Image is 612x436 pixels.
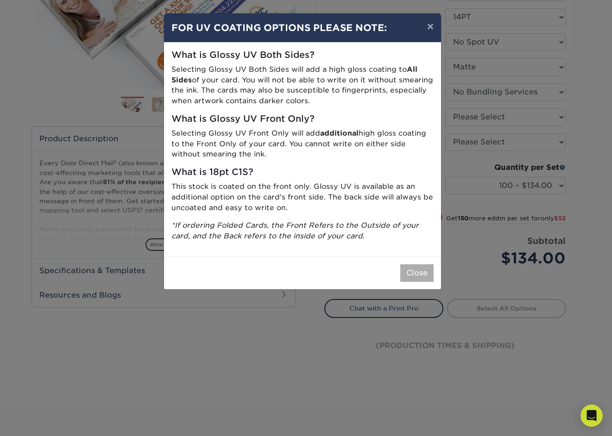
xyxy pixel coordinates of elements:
[171,50,434,61] h5: What is Glossy UV Both Sides?
[171,221,419,240] i: *If ordering Folded Cards, the Front Refers to the Outside of your card, and the Back refers to t...
[420,13,441,39] button: ×
[400,264,434,282] button: Close
[320,129,359,137] strong: additional
[171,64,434,106] p: Selecting Glossy UV Both Sides will add a high gloss coating to of your card. You will not be abl...
[171,65,417,84] strong: All Sides
[580,405,603,427] div: Open Intercom Messenger
[171,21,434,35] h4: FOR UV COATING OPTIONS PLEASE NOTE:
[171,181,434,213] p: This stock is coated on the front only. Glossy UV is available as an additional option on the car...
[171,167,434,178] h5: What is 18pt C1S?
[171,114,434,125] h5: What is Glossy UV Front Only?
[171,128,434,160] p: Selecting Glossy UV Front Only will add high gloss coating to the Front Only of your card. You ca...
